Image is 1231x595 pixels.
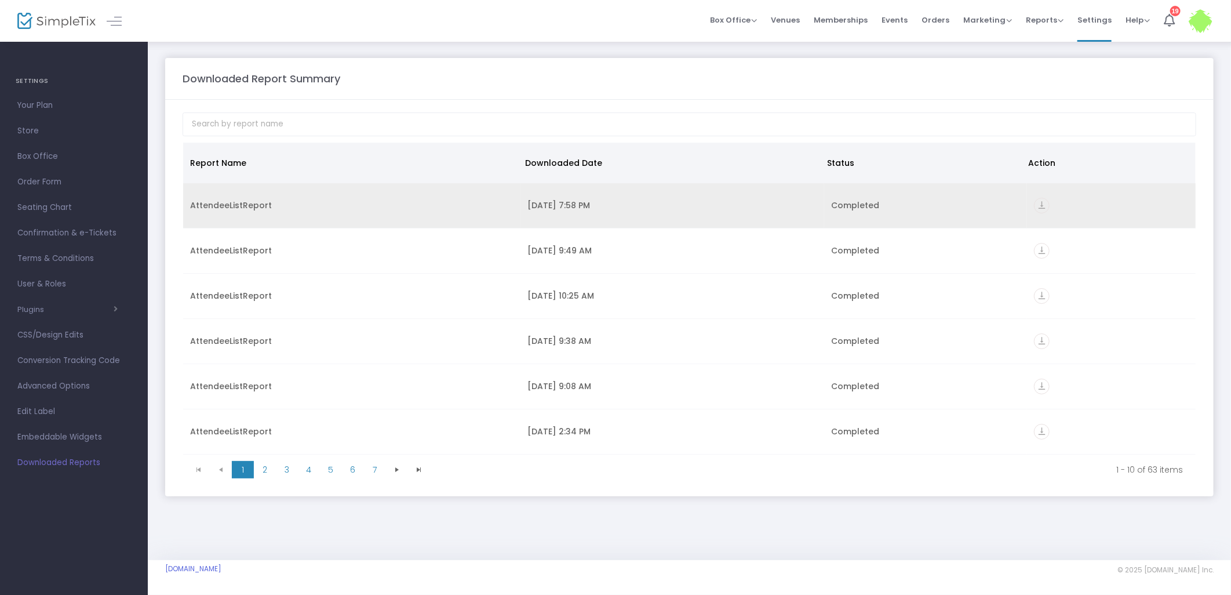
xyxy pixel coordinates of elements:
div: https://go.SimpleTix.com/rogoc [1034,424,1189,440]
div: Completed [831,199,1019,211]
i: vertical_align_bottom [1034,243,1050,259]
span: Box Office [710,14,757,26]
div: AttendeeListReport [190,245,513,256]
span: Page 7 [364,461,386,478]
span: Marketing [963,14,1012,26]
div: 8/3/2025 2:34 PM [527,426,817,437]
th: Downloaded Date [519,143,821,183]
div: Completed [831,335,1019,347]
m-panel-title: Downloaded Report Summary [183,71,340,86]
span: Downloaded Reports [17,455,130,470]
i: vertical_align_bottom [1034,198,1050,213]
div: 8/11/2025 9:49 AM [527,245,817,256]
div: Data table [183,143,1196,456]
div: 8/8/2025 9:38 AM [527,335,817,347]
a: vertical_align_bottom [1034,337,1050,349]
input: Search by report name [183,113,1196,136]
span: Conversion Tracking Code [17,353,130,368]
a: [DOMAIN_NAME] [165,564,221,574]
div: AttendeeListReport [190,335,513,347]
span: Embeddable Widgets [17,430,130,445]
div: 8/13/2025 7:58 PM [527,199,817,211]
span: Store [17,124,130,139]
div: AttendeeListReport [190,426,513,437]
span: Page 1 [232,461,254,478]
a: vertical_align_bottom [1034,292,1050,303]
div: Completed [831,245,1019,256]
span: Memberships [814,5,868,35]
span: Page 5 [320,461,342,478]
span: Edit Label [17,404,130,419]
span: Orders [922,5,949,35]
th: Status [820,143,1021,183]
span: Go to the last page [414,465,424,474]
span: Terms & Conditions [17,251,130,266]
span: Box Office [17,149,130,164]
a: vertical_align_bottom [1034,246,1050,258]
span: Page 6 [342,461,364,478]
div: https://go.SimpleTix.com/cl51u [1034,333,1189,349]
div: 19 [1170,6,1181,16]
span: Go to the last page [408,461,430,478]
div: 8/8/2025 10:25 AM [527,290,817,302]
span: Your Plan [17,98,130,113]
span: Reports [1026,14,1064,26]
span: Page 4 [298,461,320,478]
i: vertical_align_bottom [1034,333,1050,349]
i: vertical_align_bottom [1034,379,1050,394]
span: Page 2 [254,461,276,478]
th: Report Name [183,143,519,183]
span: Seating Chart [17,200,130,215]
div: 8/6/2025 9:08 AM [527,380,817,392]
kendo-pager-info: 1 - 10 of 63 items [438,464,1183,476]
span: User & Roles [17,277,130,292]
span: Go to the next page [392,465,402,474]
a: vertical_align_bottom [1034,201,1050,213]
span: Order Form [17,175,130,190]
span: Advanced Options [17,379,130,394]
span: Help [1126,14,1150,26]
span: © 2025 [DOMAIN_NAME] Inc. [1117,565,1214,575]
span: CSS/Design Edits [17,328,130,343]
div: Completed [831,290,1019,302]
a: vertical_align_bottom [1034,382,1050,394]
span: Confirmation & e-Tickets [17,226,130,241]
a: vertical_align_bottom [1034,427,1050,439]
span: Go to the next page [386,461,408,478]
span: Events [882,5,908,35]
div: Completed [831,426,1019,437]
button: Plugins [17,305,118,314]
div: Completed [831,380,1019,392]
th: Action [1022,143,1189,183]
i: vertical_align_bottom [1034,424,1050,440]
div: https://go.SimpleTix.com/l09rs [1034,288,1189,304]
span: Page 3 [276,461,298,478]
div: AttendeeListReport [190,199,513,211]
div: AttendeeListReport [190,290,513,302]
span: Settings [1077,5,1112,35]
div: https://go.SimpleTix.com/lagdh [1034,198,1189,213]
div: AttendeeListReport [190,380,513,392]
i: vertical_align_bottom [1034,288,1050,304]
div: https://go.SimpleTix.com/nzg1r [1034,243,1189,259]
span: Venues [771,5,800,35]
div: https://go.SimpleTix.com/9uqwt [1034,379,1189,394]
h4: SETTINGS [16,70,132,93]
